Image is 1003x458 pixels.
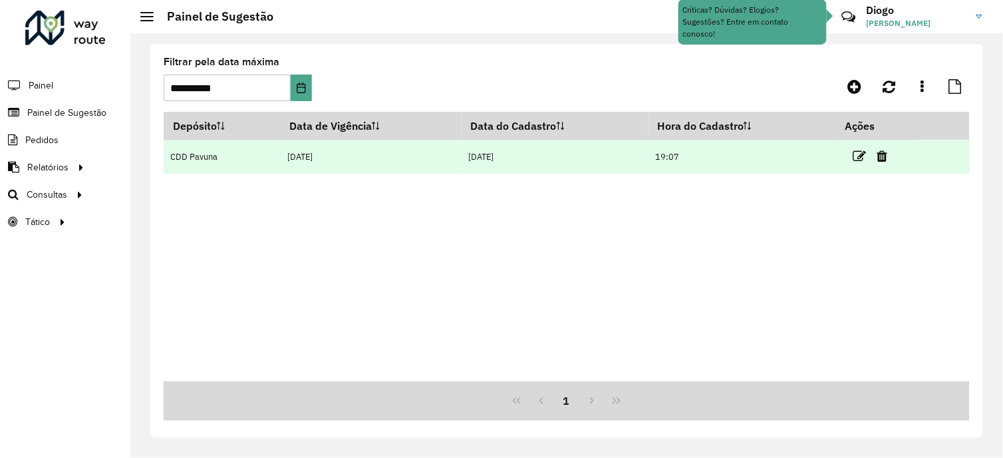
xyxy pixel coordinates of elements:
th: Ações [836,112,916,140]
span: Painel de Sugestão [27,106,106,120]
a: Excluir [877,147,888,165]
span: Consultas [27,188,67,202]
span: Tático [25,215,50,229]
a: Contato Rápido [835,3,863,31]
td: [DATE] [462,140,648,174]
span: Relatórios [27,160,69,174]
span: Pedidos [25,133,59,147]
th: Depósito [164,112,281,140]
h3: Diogo [867,4,966,17]
td: CDD Pavuna [164,140,281,174]
h2: Painel de Sugestão [154,9,273,24]
th: Data de Vigência [281,112,462,140]
td: 19:07 [648,140,836,174]
label: Filtrar pela data máxima [164,54,279,70]
th: Hora do Cadastro [648,112,836,140]
th: Data do Cadastro [462,112,648,140]
span: [PERSON_NAME] [867,17,966,29]
span: Painel [29,79,53,93]
td: [DATE] [281,140,462,174]
button: 1 [554,388,579,413]
a: Editar [853,147,867,165]
button: Choose Date [291,75,312,101]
